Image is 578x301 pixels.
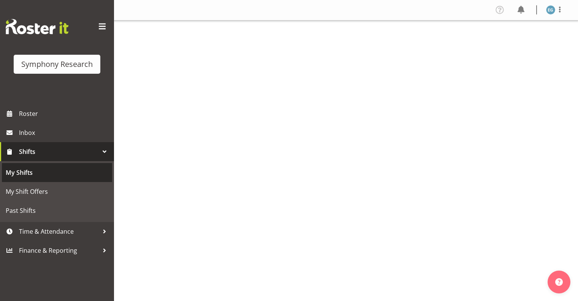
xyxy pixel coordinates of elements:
div: Symphony Research [21,59,93,70]
span: Roster [19,108,110,119]
img: evelyn-gray1866.jpg [546,5,555,14]
span: Time & Attendance [19,226,99,237]
span: Shifts [19,146,99,157]
span: My Shifts [6,167,108,178]
span: Finance & Reporting [19,245,99,256]
a: My Shifts [2,163,112,182]
img: help-xxl-2.png [555,278,563,286]
img: Rosterit website logo [6,19,68,34]
a: My Shift Offers [2,182,112,201]
span: My Shift Offers [6,186,108,197]
span: Inbox [19,127,110,138]
span: Past Shifts [6,205,108,216]
a: Past Shifts [2,201,112,220]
